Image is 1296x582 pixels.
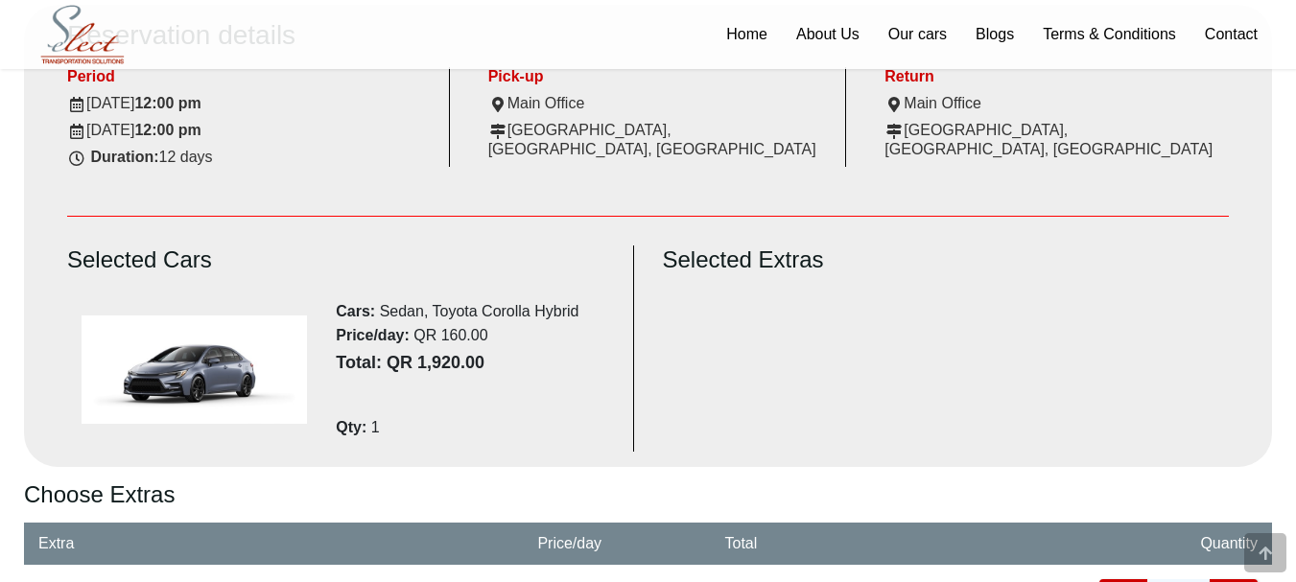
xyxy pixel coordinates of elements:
div: 12 days [67,148,435,167]
div: [DATE] [67,121,435,140]
b: Qty: [336,419,366,435]
div: Sedan, Toyota Corolla Hybrid [336,302,618,321]
h3: Selected Extras [663,245,1230,274]
span: QR 1,920.00 [336,353,618,398]
span: QR 160.00 [413,327,487,343]
div: Main Office [488,94,832,113]
div: [DATE] [67,94,435,113]
td: Quantity [1085,523,1272,565]
td: Price/day [523,523,710,565]
td: Extra [24,523,273,565]
strong: Duration: [90,149,158,165]
b: Price/day: [336,327,409,343]
img: Toyota Corolla Hybrid [82,315,307,424]
b: Total: [336,353,382,372]
div: [GEOGRAPHIC_DATA], [GEOGRAPHIC_DATA], [GEOGRAPHIC_DATA] [884,121,1229,159]
b: Cars: [336,303,375,319]
h3: Selected Cars [67,245,633,274]
div: Main Office [884,94,1229,113]
div: Period [67,67,435,86]
img: Select Rent a Car [29,2,136,68]
div: Pick-up [488,67,832,86]
span: 1 [371,419,380,435]
div: Go to top [1244,533,1286,572]
h3: Choose Extras [24,480,1272,509]
div: Return [884,67,1229,86]
div: [GEOGRAPHIC_DATA], [GEOGRAPHIC_DATA], [GEOGRAPHIC_DATA] [488,121,832,159]
strong: 12:00 pm [134,122,200,138]
strong: 12:00 pm [134,95,200,111]
td: Total [711,523,898,565]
